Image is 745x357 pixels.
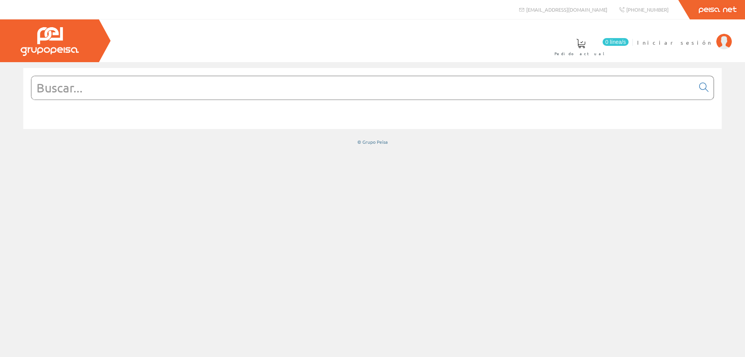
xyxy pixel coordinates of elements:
[31,76,695,99] input: Buscar...
[526,6,607,13] span: [EMAIL_ADDRESS][DOMAIN_NAME]
[637,38,712,46] span: Iniciar sesión
[603,38,629,46] span: 0 línea/s
[637,32,732,40] a: Iniciar sesión
[626,6,669,13] span: [PHONE_NUMBER]
[21,27,79,56] img: Grupo Peisa
[554,50,607,57] span: Pedido actual
[23,139,722,145] div: © Grupo Peisa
